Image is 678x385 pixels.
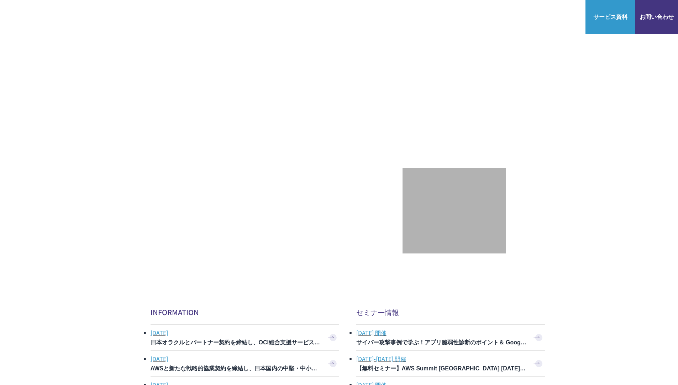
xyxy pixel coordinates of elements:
[283,201,411,251] img: AWS請求代行サービス 統合管理プラン
[151,353,321,365] span: [DATE]
[356,339,527,347] h3: サイバー攻撃事例で学ぶ！アプリ脆弱性診断のポイント＆ Google Cloud セキュリティ対策
[585,12,635,21] span: サービス資料
[414,108,517,135] p: 最上位プレミアティア サービスパートナー
[511,10,541,19] p: ナレッジ
[151,57,403,104] p: AWSの導入からコスト削減、 構成・運用の最適化からデータ活用まで 規模や業種業態を問わない マネージドサービスで
[151,201,279,251] img: AWSとの戦略的協業契約 締結
[151,327,321,339] span: [DATE]
[319,10,338,19] p: 強み
[635,12,678,21] span: お問い合わせ
[356,365,527,373] h3: 【無料セミナー】AWS Summit [GEOGRAPHIC_DATA] [DATE] ピックアップセッション
[417,179,492,244] img: 契約件数
[457,108,473,118] em: AWS
[356,353,527,365] span: [DATE]-[DATE] 開催
[556,10,578,19] a: ログイン
[151,111,403,180] h1: AWS ジャーニーの 成功を実現
[11,6,133,23] a: AWS総合支援サービス C-Chorus NHN テコラスAWS総合支援サービス
[433,67,497,99] img: AWSプレミアティアサービスパートナー
[352,10,382,19] p: サービス
[151,201,279,253] a: AWSとの戦略的協業契約 締結
[82,7,133,22] span: NHN テコラス AWS総合支援サービス
[356,327,527,339] span: [DATE] 開催
[151,325,339,350] a: [DATE] 日本オラクルとパートナー契約を締結し、OCI総合支援サービスの提供を開始
[151,339,321,347] h3: 日本オラクルとパートナー契約を締結し、OCI総合支援サービスの提供を開始
[151,365,321,373] h3: AWSと新たな戦略的協業契約を締結し、日本国内の中堅・中小企業でのAWS活用を加速
[151,351,339,376] a: [DATE] AWSと新たな戦略的協業契約を締結し、日本国内の中堅・中小企業でのAWS活用を加速
[396,10,460,19] p: 業種別ソリューション
[356,351,545,376] a: [DATE]-[DATE] 開催 【無料セミナー】AWS Summit [GEOGRAPHIC_DATA] [DATE] ピックアップセッション
[474,10,497,19] a: 導入事例
[151,307,339,317] h2: INFORMATION
[356,307,545,317] h2: セミナー情報
[356,325,545,350] a: [DATE] 開催 サイバー攻撃事例で学ぶ！アプリ脆弱性診断のポイント＆ Google Cloud セキュリティ対策
[283,201,411,253] a: AWS請求代行サービス 統合管理プラン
